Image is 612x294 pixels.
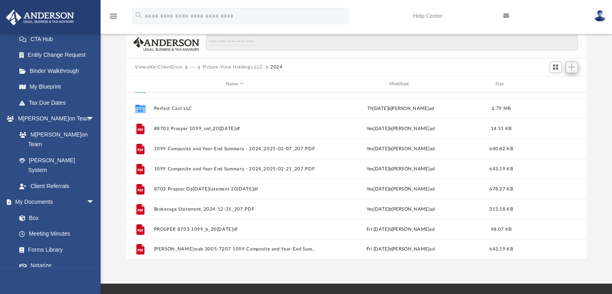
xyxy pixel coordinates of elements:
[319,81,481,88] div: Modified
[319,166,482,173] div: b[PERSON_NAME]ad
[490,126,511,131] span: 14.51 KB
[190,64,195,71] button: ···
[366,167,389,171] span: yes[DATE]
[319,226,482,233] div: Fri [DATE] b[PERSON_NAME]ad
[319,145,482,153] div: b[PERSON_NAME]ad
[87,111,103,127] span: arrow_drop_down
[154,166,316,172] button: 1099 Composite and Year-End Summary - 2024_2025-02-21_207.PDF
[4,10,76,25] img: Anderson Advisors Platinum Portal
[130,81,150,88] div: id
[550,62,562,73] button: Switch to Grid View
[154,146,316,151] button: 1099 Composite and Year-End Summary - 2024_2025-02-07_207.PDF
[154,227,316,232] button: PROSPER 8703 1099_b_20[DATE]df
[489,207,513,211] span: 313.18 KB
[154,126,316,131] button: #8703 Prosper 1099_oid_20[DATE]df
[485,81,517,88] div: Size
[11,210,99,226] a: Box
[109,15,118,21] a: menu
[202,64,263,71] button: Picture View Holdings LLC
[6,111,103,127] a: M[PERSON_NAME]on Teamarrow_drop_down
[319,206,482,213] div: b[PERSON_NAME]ad
[11,79,103,95] a: My Blueprint
[11,152,103,178] a: [PERSON_NAME] System
[109,11,118,21] i: menu
[11,242,99,258] a: Forms Library
[11,226,103,242] a: Meeting Minutes
[134,11,143,20] i: search
[492,106,511,111] span: 2.79 MB
[366,187,389,191] span: yes[DATE]
[153,81,315,88] div: Name
[126,92,587,259] div: grid
[566,62,578,73] button: Add
[6,194,103,210] a: My Documentsarrow_drop_down
[489,187,513,191] span: 678.27 KB
[11,31,107,47] a: CTA Hub
[366,126,389,131] span: yes[DATE]
[206,35,577,50] input: Search files and folders
[489,247,513,252] span: 643.19 KB
[135,64,182,71] button: Viewable-ClientDocs
[11,126,99,152] a: M[PERSON_NAME]on Team
[319,246,482,253] div: Fri [DATE] b[PERSON_NAME]ad
[319,105,482,112] div: Th[DATE] b[PERSON_NAME]ad
[11,95,107,111] a: Tax Due Dates
[154,106,316,111] button: Perfect Cast LLC
[490,227,511,232] span: 98.07 KB
[489,147,513,151] span: 640.82 KB
[366,207,389,211] span: yes[DATE]
[11,47,107,63] a: Entity Change Request
[319,125,482,133] div: b[PERSON_NAME]ad
[154,207,316,212] button: Brokerage Statement_2024-12-31_207.PDF
[319,186,482,193] div: b[PERSON_NAME]ad
[594,10,606,22] img: User Pic
[11,258,103,274] a: Notarize
[489,167,513,171] span: 643.19 KB
[87,194,103,211] span: arrow_drop_down
[154,247,316,252] button: [PERSON_NAME]wab 3005-7207 1099 Composite and Year-End Summary - 2024_2025-02-21_207.PDF
[11,63,107,79] a: Binder Walkthrough
[270,64,283,71] button: 2024
[521,81,577,88] div: id
[366,147,389,151] span: yes[DATE]
[154,186,316,192] button: 8703 Propser De[DATE]tatement 20[DATE]df
[11,178,103,194] a: Client Referrals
